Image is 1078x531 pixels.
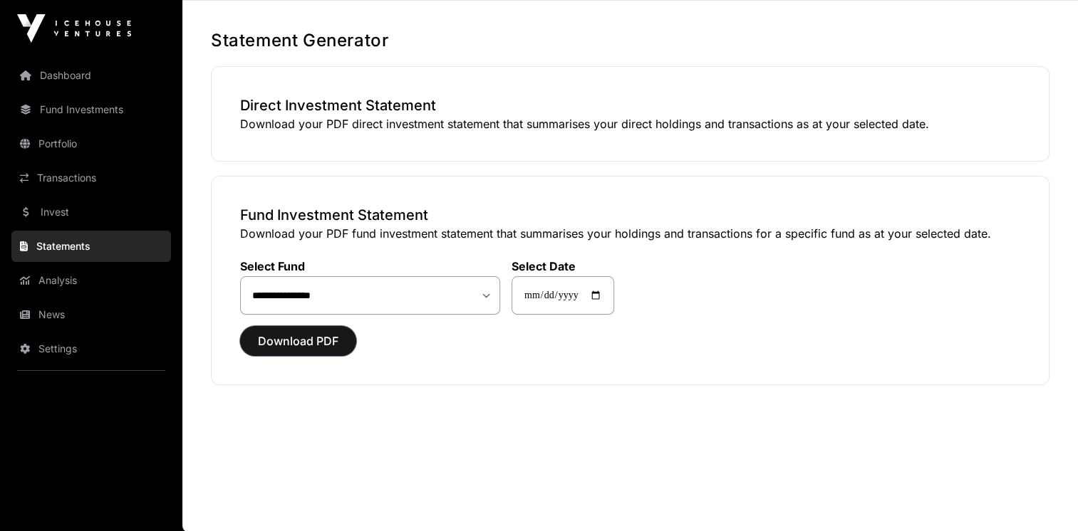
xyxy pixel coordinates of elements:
a: Statements [11,231,171,262]
a: Dashboard [11,60,171,91]
label: Select Date [512,259,614,273]
iframe: Chat Widget [1007,463,1078,531]
a: Settings [11,333,171,364]
a: Analysis [11,265,171,296]
a: Invest [11,196,171,228]
h3: Direct Investment Statement [240,95,1020,115]
button: Download PDF [240,326,356,356]
span: Download PDF [258,332,338,349]
a: Fund Investments [11,94,171,125]
a: Portfolio [11,128,171,159]
h1: Statement Generator [211,29,1050,52]
h3: Fund Investment Statement [240,205,1020,225]
a: Transactions [11,162,171,194]
a: Download PDF [240,340,356,354]
label: Select Fund [240,259,500,273]
p: Download your PDF direct investment statement that summarises your direct holdings and transactio... [240,115,1020,132]
p: Download your PDF fund investment statement that summarises your holdings and transactions for a ... [240,225,1020,242]
a: News [11,299,171,330]
img: Icehouse Ventures Logo [17,14,131,43]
